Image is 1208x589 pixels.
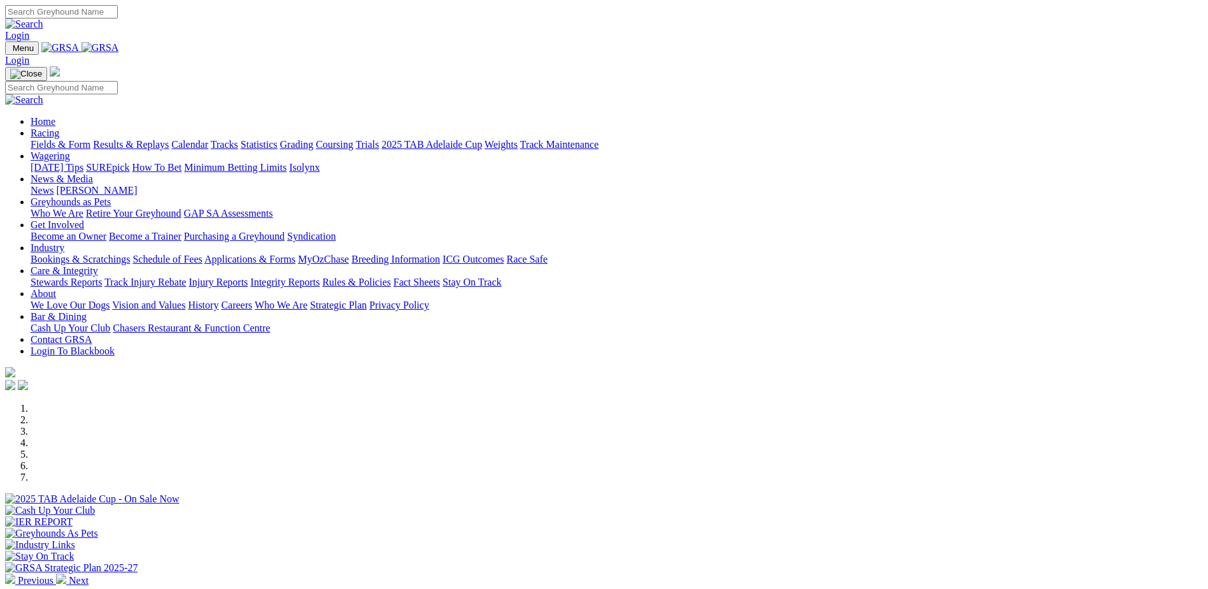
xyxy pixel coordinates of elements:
a: ICG Outcomes [443,254,504,265]
img: Search [5,18,43,30]
div: About [31,300,1203,311]
a: Login [5,30,29,41]
a: [PERSON_NAME] [56,185,137,196]
a: History [188,300,218,310]
a: Calendar [171,139,208,150]
div: News & Media [31,185,1203,196]
a: We Love Our Dogs [31,300,110,310]
a: Retire Your Greyhound [86,208,181,219]
a: Previous [5,575,56,586]
div: Greyhounds as Pets [31,208,1203,219]
a: Fact Sheets [394,277,440,287]
a: Wagering [31,150,70,161]
span: Next [69,575,89,586]
div: Racing [31,139,1203,150]
img: GRSA [41,42,79,54]
img: chevron-left-pager-white.svg [5,574,15,584]
a: Syndication [287,231,336,242]
a: Cash Up Your Club [31,323,110,333]
a: Breeding Information [352,254,440,265]
a: Trials [355,139,379,150]
a: SUREpick [86,162,129,173]
a: Strategic Plan [310,300,367,310]
img: GRSA [82,42,119,54]
div: Industry [31,254,1203,265]
img: Industry Links [5,539,75,551]
a: Racing [31,127,59,138]
a: Injury Reports [188,277,248,287]
img: chevron-right-pager-white.svg [56,574,66,584]
a: Home [31,116,55,127]
a: Statistics [241,139,278,150]
a: Track Injury Rebate [104,277,186,287]
img: twitter.svg [18,380,28,390]
div: Wagering [31,162,1203,173]
button: Toggle navigation [5,41,39,55]
a: Who We Are [255,300,308,310]
a: Stay On Track [443,277,501,287]
a: Who We Are [31,208,83,219]
img: Stay On Track [5,551,74,562]
a: Industry [31,242,64,253]
img: 2025 TAB Adelaide Cup - On Sale Now [5,493,180,505]
img: Greyhounds As Pets [5,528,98,539]
a: Tracks [211,139,238,150]
a: Schedule of Fees [132,254,202,265]
div: Bar & Dining [31,323,1203,334]
a: Rules & Policies [322,277,391,287]
a: Grading [280,139,313,150]
a: Race Safe [506,254,547,265]
img: Search [5,94,43,106]
a: Weights [485,139,518,150]
a: News [31,185,53,196]
a: Care & Integrity [31,265,98,276]
a: Coursing [316,139,353,150]
span: Previous [18,575,53,586]
input: Search [5,5,118,18]
a: Results & Replays [93,139,169,150]
span: Menu [13,43,34,53]
a: Chasers Restaurant & Function Centre [113,323,270,333]
a: Login To Blackbook [31,345,115,356]
a: Isolynx [289,162,320,173]
img: GRSA Strategic Plan 2025-27 [5,562,138,574]
a: Bar & Dining [31,311,87,322]
a: About [31,288,56,299]
a: Stewards Reports [31,277,102,287]
img: Cash Up Your Club [5,505,95,516]
input: Search [5,81,118,94]
a: Integrity Reports [250,277,320,287]
img: facebook.svg [5,380,15,390]
a: MyOzChase [298,254,349,265]
div: Care & Integrity [31,277,1203,288]
img: logo-grsa-white.png [5,367,15,377]
a: Applications & Forms [204,254,295,265]
a: How To Bet [132,162,182,173]
a: 2025 TAB Adelaide Cup [381,139,482,150]
a: Login [5,55,29,66]
button: Toggle navigation [5,67,47,81]
img: IER REPORT [5,516,73,528]
div: Get Involved [31,231,1203,242]
a: Fields & Form [31,139,90,150]
a: [DATE] Tips [31,162,83,173]
a: GAP SA Assessments [184,208,273,219]
a: News & Media [31,173,93,184]
img: logo-grsa-white.png [50,66,60,76]
a: Purchasing a Greyhound [184,231,285,242]
a: Minimum Betting Limits [184,162,287,173]
a: Vision and Values [112,300,185,310]
a: Greyhounds as Pets [31,196,111,207]
a: Get Involved [31,219,84,230]
a: Careers [221,300,252,310]
a: Contact GRSA [31,334,92,345]
img: Close [10,69,42,79]
a: Track Maintenance [520,139,599,150]
a: Become a Trainer [109,231,181,242]
a: Next [56,575,89,586]
a: Bookings & Scratchings [31,254,130,265]
a: Become an Owner [31,231,106,242]
a: Privacy Policy [369,300,429,310]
